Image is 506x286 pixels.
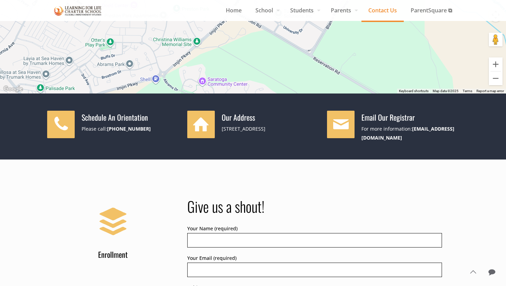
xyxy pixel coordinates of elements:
[222,112,319,122] h4: Our Address
[187,233,442,247] input: Your Name (required)
[187,254,442,278] label: Your Email (required)
[187,263,442,277] input: Your Email (required)
[361,5,404,15] span: Contact Us
[489,71,503,85] button: Zoom out
[47,201,179,259] a: Enrollment
[2,85,24,93] img: Google
[283,5,324,15] span: Students
[2,85,24,93] a: Open this area in Google Maps (opens a new window)
[324,5,361,15] span: Parents
[463,89,472,93] a: Terms (opens in new tab)
[489,57,503,71] button: Zoom in
[476,89,504,93] a: Report a map error
[466,265,480,279] a: Back to top icon
[82,112,179,122] h4: Schedule An Orientation
[107,125,151,132] a: [PHONE_NUMBER]
[399,89,429,93] button: Keyboard shortcuts
[433,89,458,93] span: Map data ©2025
[187,197,442,215] h2: Give us a shout!
[82,124,179,133] div: Please call:
[54,5,102,17] img: Contact Us
[222,124,319,133] div: [STREET_ADDRESS]
[47,249,179,259] h4: Enrollment
[187,224,442,249] label: Your Name (required)
[489,33,503,46] button: Drag Pegman onto the map to open Street View
[361,112,459,122] h4: Email Our Registrar
[249,5,283,15] span: School
[219,5,249,15] span: Home
[404,5,459,15] span: ParentSquare ⧉
[361,124,459,142] div: For more information:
